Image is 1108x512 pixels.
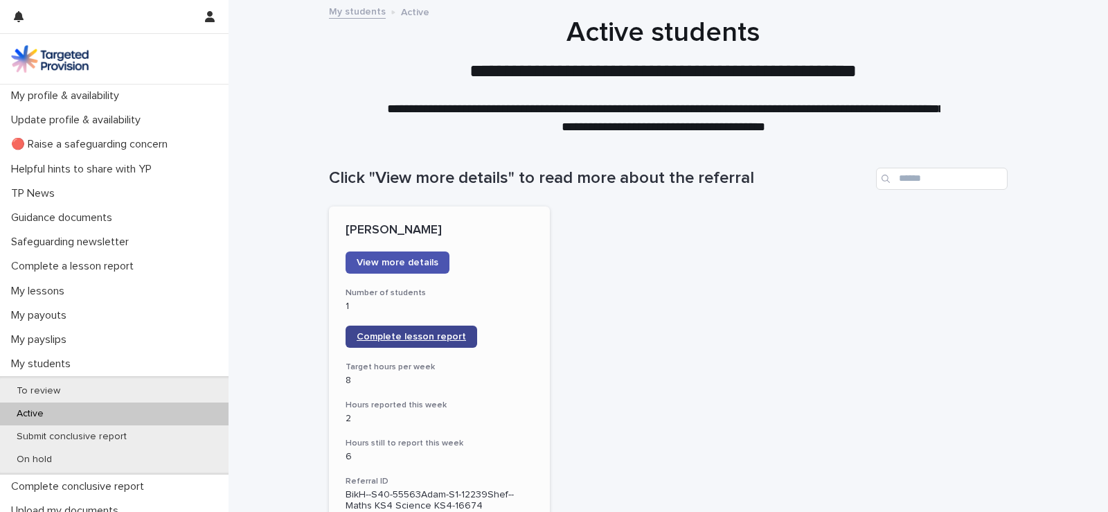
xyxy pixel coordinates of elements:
a: My students [329,3,386,19]
p: My profile & availability [6,89,130,103]
p: 1 [346,301,533,312]
p: Complete conclusive report [6,480,155,493]
span: Complete lesson report [357,332,466,342]
h3: Referral ID [346,476,533,487]
img: M5nRWzHhSzIhMunXDL62 [11,45,89,73]
p: TP News [6,187,66,200]
p: 6 [346,451,533,463]
h1: Active students [324,16,1003,49]
p: [PERSON_NAME] [346,223,533,238]
h3: Number of students [346,288,533,299]
p: Update profile & availability [6,114,152,127]
p: To review [6,385,71,397]
p: On hold [6,454,63,466]
input: Search [876,168,1008,190]
p: Active [6,408,55,420]
p: Active [401,3,429,19]
a: Complete lesson report [346,326,477,348]
h1: Click "View more details" to read more about the referral [329,168,870,188]
h3: Hours still to report this week [346,438,533,449]
p: My lessons [6,285,75,298]
p: Complete a lesson report [6,260,145,273]
p: Safeguarding newsletter [6,236,140,249]
span: View more details [357,258,438,267]
p: Submit conclusive report [6,431,138,443]
h3: Hours reported this week [346,400,533,411]
a: View more details [346,251,449,274]
p: My students [6,357,82,371]
p: 2 [346,413,533,425]
p: 8 [346,375,533,387]
p: My payslips [6,333,78,346]
p: Helpful hints to share with YP [6,163,163,176]
p: Guidance documents [6,211,123,224]
h3: Target hours per week [346,362,533,373]
p: My payouts [6,309,78,322]
p: 🔴 Raise a safeguarding concern [6,138,179,151]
